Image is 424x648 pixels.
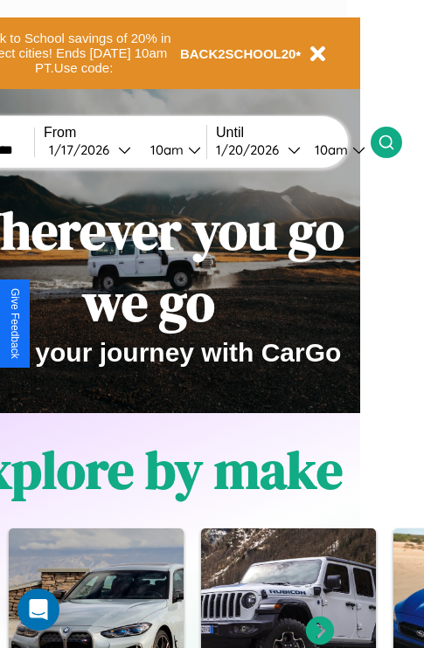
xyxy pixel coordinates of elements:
div: Give Feedback [9,288,21,359]
div: 10am [306,141,352,158]
div: 10am [142,141,188,158]
div: 1 / 17 / 2026 [49,141,118,158]
button: 1/17/2026 [44,141,136,159]
div: Open Intercom Messenger [17,589,59,631]
b: BACK2SCHOOL20 [180,46,296,61]
div: 1 / 20 / 2026 [216,141,288,158]
button: 10am [136,141,206,159]
button: 10am [301,141,371,159]
label: From [44,125,206,141]
label: Until [216,125,371,141]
